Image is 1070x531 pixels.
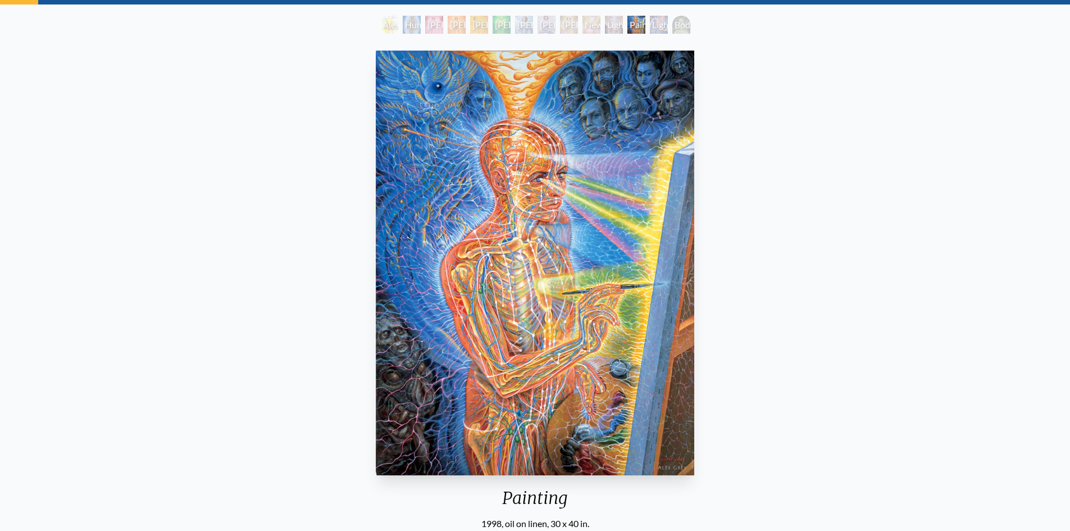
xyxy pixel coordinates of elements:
div: Painting [627,16,645,34]
div: [PERSON_NAME] 2 [448,16,466,34]
div: Painting [371,488,699,517]
div: Lightworker [650,16,668,34]
div: [PERSON_NAME] 6 [538,16,556,34]
div: Lightweaver [605,16,623,34]
div: [PERSON_NAME] 3 [470,16,488,34]
div: Newborn [582,16,600,34]
div: [PERSON_NAME] 7 [560,16,578,34]
img: Painting-1998-Alex-Grey-watermarked.jpg [376,51,694,475]
div: [PERSON_NAME] 4 [493,16,511,34]
div: [PERSON_NAME] 5 [515,16,533,34]
div: Alexza [380,16,398,34]
div: Body/Mind as a Vibratory Field of Energy [672,16,690,34]
div: 1998, oil on linen, 30 x 40 in. [371,517,699,530]
div: Human Energy Field [403,16,421,34]
div: [PERSON_NAME] 1 [425,16,443,34]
